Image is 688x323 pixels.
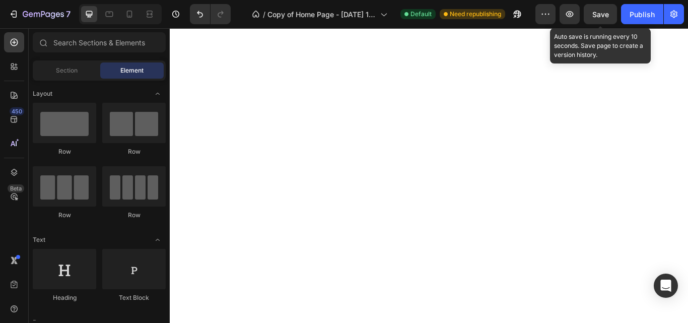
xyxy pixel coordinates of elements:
span: Toggle open [150,86,166,102]
div: Row [102,147,166,156]
span: / [263,9,265,20]
button: Publish [621,4,663,24]
span: Text [33,235,45,244]
p: 7 [66,8,71,20]
span: Section [56,66,78,75]
button: 7 [4,4,75,24]
span: Layout [33,89,52,98]
input: Search Sections & Elements [33,32,166,52]
div: 450 [10,107,24,115]
iframe: Design area [170,28,688,323]
div: Beta [8,184,24,192]
span: Element [120,66,144,75]
div: Row [33,211,96,220]
div: Open Intercom Messenger [654,274,678,298]
span: Default [410,10,432,19]
span: Copy of Home Page - [DATE] 13:25:12 [267,9,376,20]
button: Save [584,4,617,24]
div: Row [102,211,166,220]
div: Row [33,147,96,156]
span: Need republishing [450,10,501,19]
div: Heading [33,293,96,302]
div: Publish [630,9,655,20]
span: Save [592,10,609,19]
div: Text Block [102,293,166,302]
span: Toggle open [150,232,166,248]
div: Undo/Redo [190,4,231,24]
